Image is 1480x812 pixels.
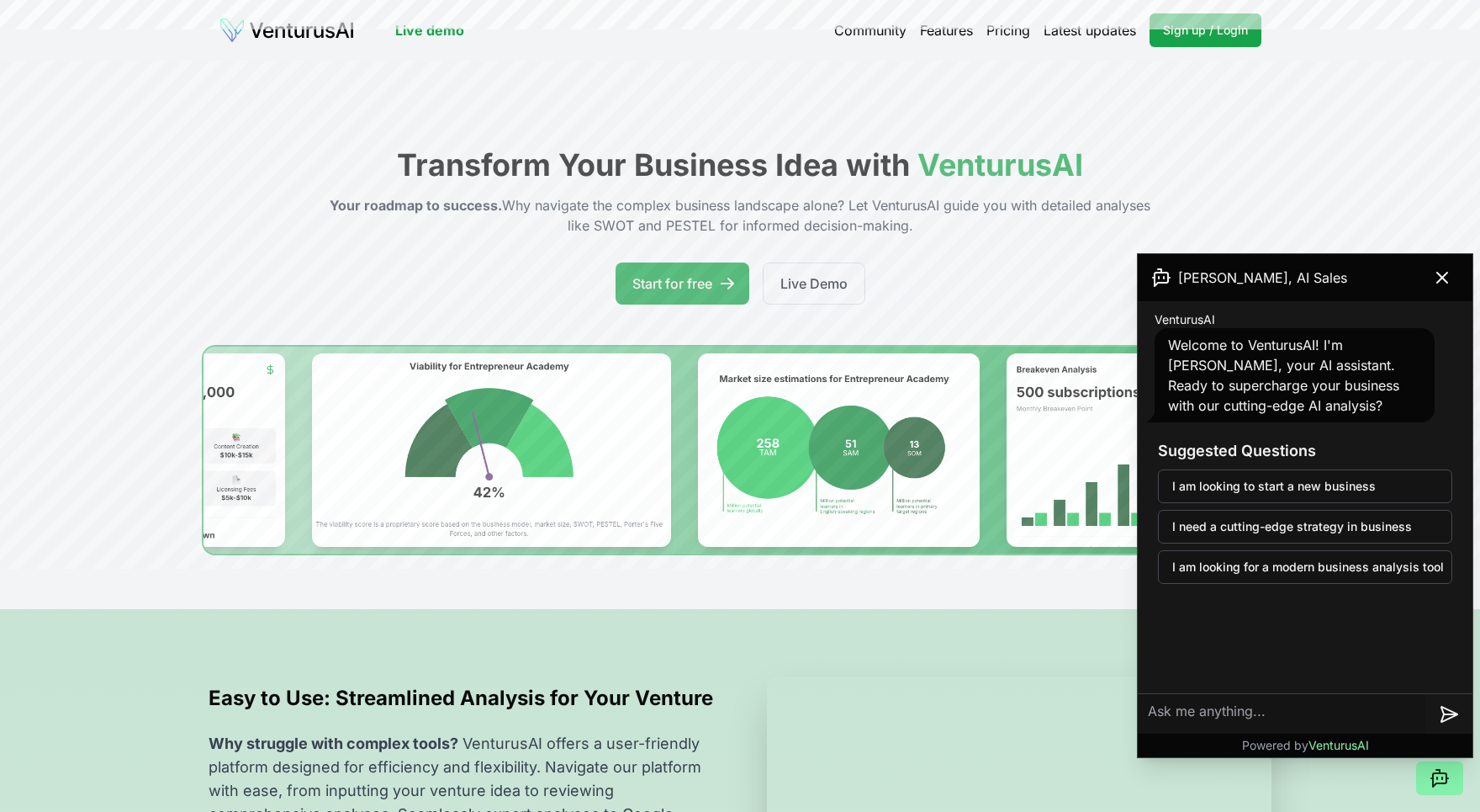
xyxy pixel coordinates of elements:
[1168,337,1399,414] span: Welcome to VenturusAI! I'm [PERSON_NAME], your AI assistant. Ready to supercharge your business w...
[1242,737,1369,754] p: Powered by
[209,735,458,752] span: Why struggle with complex tools?
[1308,738,1369,752] span: VenturusAI
[395,20,464,40] a: Live demo
[1163,22,1248,39] span: Sign up / Login
[1044,20,1136,40] a: Latest updates
[219,17,355,44] img: logo
[920,20,973,40] a: Features
[1150,13,1261,47] a: Sign up / Login
[1158,470,1452,503] button: I am looking to start a new business
[1155,311,1215,328] span: VenturusAI
[986,20,1030,40] a: Pricing
[1158,439,1452,463] h3: Suggested Questions
[1158,510,1452,544] button: I need a cutting-edge strategy in business
[1178,268,1347,288] span: [PERSON_NAME], AI Sales
[834,20,906,40] a: Community
[1158,550,1452,584] button: I am looking for a modern business analysis tool
[209,685,713,712] h2: Easy to Use: Streamlined Analysis for Your Venture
